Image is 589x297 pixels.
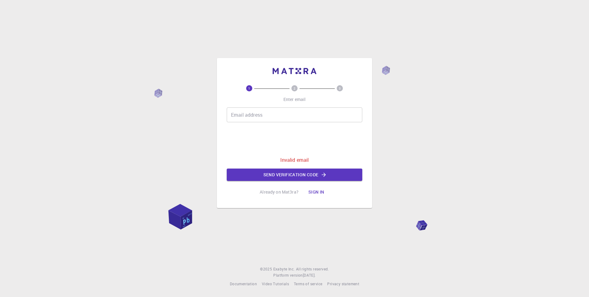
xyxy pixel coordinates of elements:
text: 1 [248,86,250,90]
a: [DATE]. [303,272,316,278]
text: 3 [339,86,341,90]
iframe: reCAPTCHA [248,127,341,151]
span: Terms of service [294,281,322,286]
p: Enter email [283,96,306,102]
button: Send verification code [227,169,362,181]
p: Invalid email [280,156,309,164]
span: Documentation [230,281,257,286]
a: Exabyte Inc. [273,266,295,272]
p: Already on Mat3ra? [260,189,299,195]
button: Sign in [303,186,329,198]
span: Privacy statement [327,281,359,286]
span: Exabyte Inc. [273,266,295,271]
span: Platform version [273,272,303,278]
a: Privacy statement [327,281,359,287]
span: All rights reserved. [296,266,329,272]
span: © 2025 [260,266,273,272]
span: Video Tutorials [262,281,289,286]
a: Documentation [230,281,257,287]
span: [DATE] . [303,273,316,278]
a: Video Tutorials [262,281,289,287]
a: Terms of service [294,281,322,287]
text: 2 [294,86,295,90]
